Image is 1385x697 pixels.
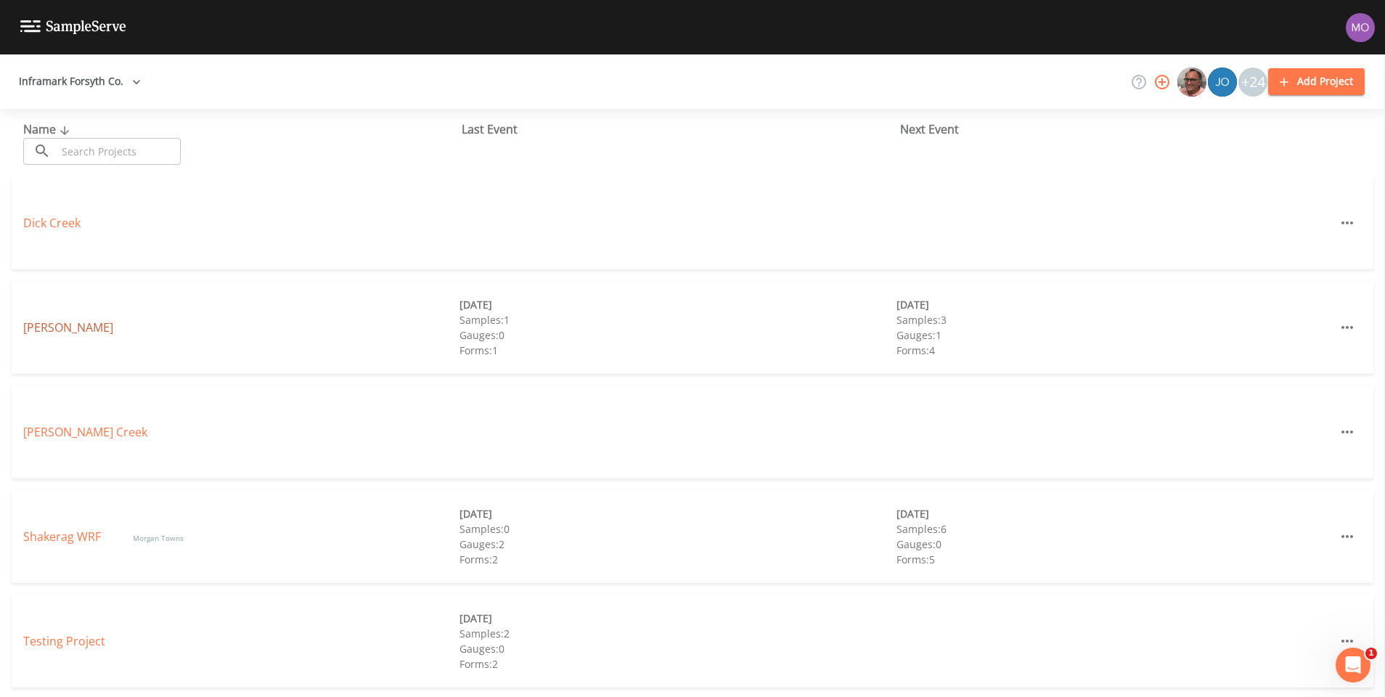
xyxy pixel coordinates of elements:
[896,297,1333,312] div: [DATE]
[20,20,126,34] img: logo
[459,327,896,343] div: Gauges: 0
[459,552,896,567] div: Forms: 2
[1177,68,1207,97] div: Mike Franklin
[1336,648,1370,682] iframe: Intercom live chat
[462,121,900,138] div: Last Event
[57,138,181,165] input: Search Projects
[133,533,184,543] span: Morgan Towns
[900,121,1339,138] div: Next Event
[1238,68,1267,97] div: +24
[23,121,73,137] span: Name
[23,633,105,649] a: Testing Project
[896,506,1333,521] div: [DATE]
[23,529,104,545] a: Shakerag WRF
[1268,68,1365,95] button: Add Project
[459,343,896,358] div: Forms: 1
[459,297,896,312] div: [DATE]
[23,215,81,231] a: Dick Creek
[459,611,896,626] div: [DATE]
[459,656,896,672] div: Forms: 2
[459,521,896,537] div: Samples: 0
[1177,68,1206,97] img: e2d790fa78825a4bb76dcb6ab311d44c
[896,343,1333,358] div: Forms: 4
[459,641,896,656] div: Gauges: 0
[23,319,113,335] a: [PERSON_NAME]
[459,626,896,641] div: Samples: 2
[1365,648,1377,659] span: 1
[1207,68,1238,97] div: Joshua Collins
[1346,13,1375,42] img: e5df77a8b646eb52ef3ad048c1c29e95
[896,327,1333,343] div: Gauges: 1
[1208,68,1237,97] img: e7833918e3294971b0ab7f337bb8e782
[459,537,896,552] div: Gauges: 2
[23,424,147,440] a: [PERSON_NAME] Creek
[896,537,1333,552] div: Gauges: 0
[896,552,1333,567] div: Forms: 5
[896,521,1333,537] div: Samples: 6
[459,506,896,521] div: [DATE]
[13,68,147,95] button: Inframark Forsyth Co.
[459,312,896,327] div: Samples: 1
[896,312,1333,327] div: Samples: 3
